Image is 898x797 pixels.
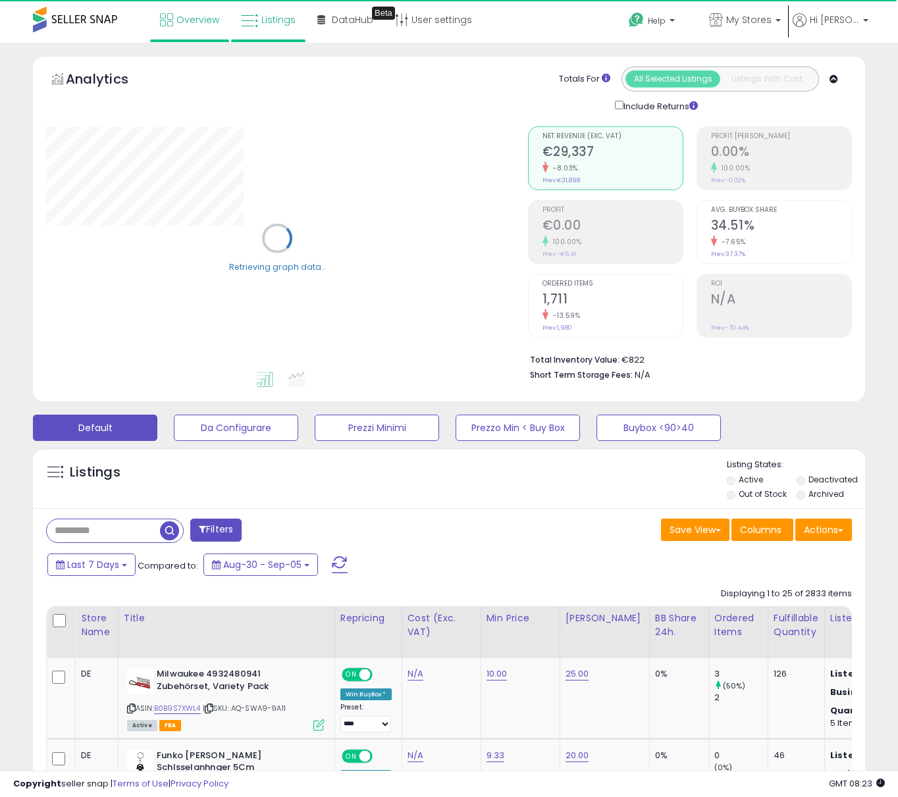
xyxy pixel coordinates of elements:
button: All Selected Listings [625,70,720,88]
button: Columns [731,519,793,541]
label: Deactivated [808,474,858,485]
span: Aug-30 - Sep-05 [223,558,302,571]
div: Tooltip anchor [372,7,395,20]
small: (0%) [714,762,733,773]
small: 100.00% [548,237,582,247]
button: Default [33,415,157,441]
div: Ordered Items [714,611,762,639]
div: Win BuyBox * [340,688,392,700]
div: Displaying 1 to 25 of 2833 items [721,588,852,600]
div: Store Name [81,611,113,639]
button: Save View [661,519,729,541]
div: BB Share 24h. [655,611,703,639]
span: Hi [PERSON_NAME] [810,13,859,26]
a: 20.00 [566,749,589,762]
div: DE [81,668,108,680]
span: Avg. Buybox Share [711,207,851,214]
a: Help [618,2,697,43]
span: ON [343,669,359,681]
button: Aug-30 - Sep-05 [203,553,318,576]
div: Min Price [487,611,554,625]
h2: N/A [711,292,851,309]
div: 46 [774,750,814,761]
b: Listed Price: [830,749,890,761]
li: €822 [530,351,843,367]
h2: €29,337 [542,144,683,162]
div: seller snap | | [13,778,228,790]
small: -8.03% [548,163,578,173]
label: Archived [808,488,844,500]
span: Overview [176,13,219,26]
span: Profit [PERSON_NAME] [711,133,851,140]
div: Title [124,611,329,625]
a: Hi [PERSON_NAME] [793,13,868,43]
span: 2025-09-13 08:23 GMT [829,777,885,790]
img: 31FbYF9Ct3L._SL40_.jpg [127,668,153,694]
span: Columns [740,523,781,536]
span: OFF [371,669,392,681]
p: Listing States: [727,459,865,471]
small: 100.00% [717,163,751,173]
span: N/A [635,369,650,381]
small: Prev: €31,898 [542,176,580,184]
button: Filters [190,519,242,542]
div: Include Returns [605,98,714,113]
button: Prezzo Min < Buy Box [456,415,580,441]
button: Buybox <90>40 [596,415,721,441]
div: Fulfillable Quantity [774,611,819,639]
small: Prev: -70.44% [711,324,749,332]
div: 126 [774,668,814,680]
label: Out of Stock [739,488,787,500]
h2: €0.00 [542,218,683,236]
h5: Listings [70,463,120,482]
div: Repricing [340,611,396,625]
small: (50%) [723,681,746,691]
b: Funko [PERSON_NAME] Schlsselanhnger 5Cm [157,750,317,777]
label: Active [739,474,763,485]
small: Prev: 37.37% [711,250,745,258]
span: Last 7 Days [67,558,119,571]
h2: 0.00% [711,144,851,162]
span: Net Revenue (Exc. VAT) [542,133,683,140]
button: Prezzi Minimi [315,415,439,441]
span: Ordered Items [542,280,683,288]
a: 10.00 [487,667,508,681]
div: 0 [714,750,768,761]
a: 9.33 [487,749,505,762]
button: Actions [795,519,852,541]
span: Profit [542,207,683,214]
div: Preset: [340,703,392,733]
small: -13.59% [548,311,581,321]
b: Short Term Storage Fees: [530,369,633,380]
small: Prev: 1,980 [542,324,572,332]
div: Retrieving graph data.. [229,261,325,272]
i: Get Help [628,12,645,28]
strong: Copyright [13,777,61,790]
div: 2 [714,692,768,704]
b: Total Inventory Value: [530,354,620,365]
button: Last 7 Days [47,553,136,576]
img: 310waQ0quAL._SL40_.jpg [127,750,153,776]
span: FBA [159,720,182,731]
div: Amazon AI * [340,770,392,782]
span: Help [648,15,666,26]
span: Compared to: [138,559,198,572]
a: N/A [408,667,423,681]
span: OFF [371,750,392,761]
h2: 34.51% [711,218,851,236]
a: Terms of Use [113,777,169,790]
span: ROI [711,280,851,288]
button: Listings With Cost [720,70,814,88]
div: ASIN: [127,668,325,729]
a: Privacy Policy [171,777,228,790]
div: Cost (Exc. VAT) [408,611,475,639]
button: Da Configurare [174,415,298,441]
div: 0% [655,750,699,761]
div: 3 [714,668,768,680]
a: N/A [408,749,423,762]
span: | SKU: AQ-SWA9-9A11 [203,703,286,713]
small: -7.65% [717,237,746,247]
div: DE [81,750,108,761]
small: Prev: -0.02% [711,176,745,184]
span: All listings currently available for purchase on Amazon [127,720,157,731]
